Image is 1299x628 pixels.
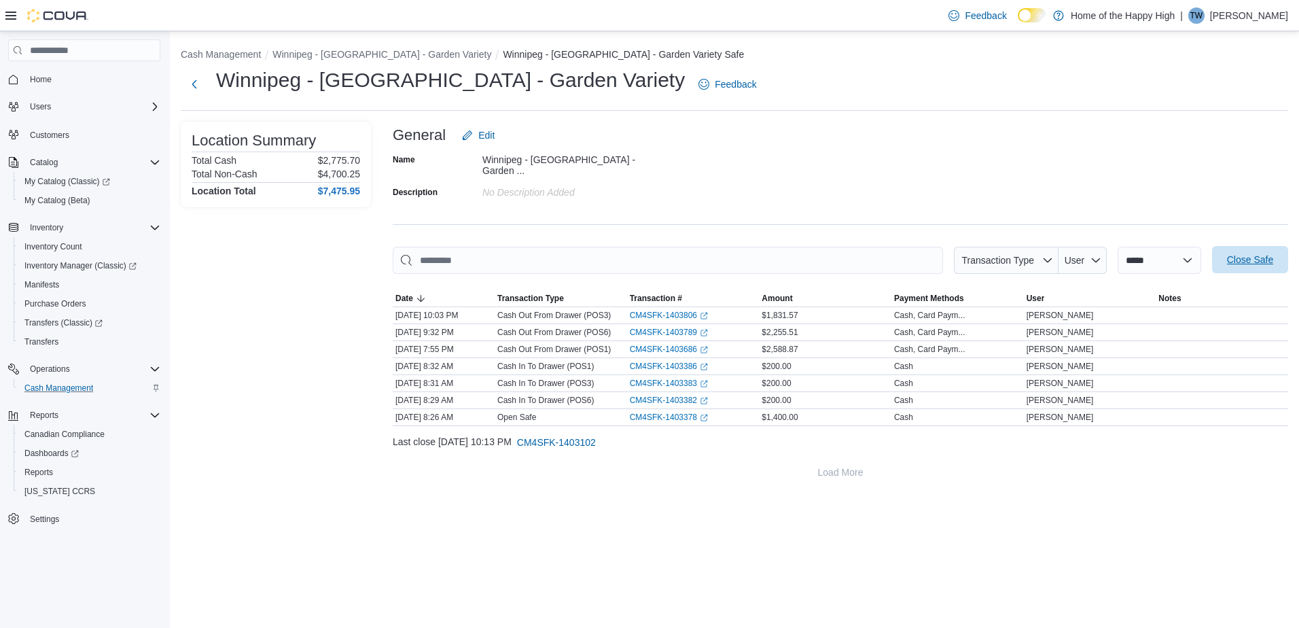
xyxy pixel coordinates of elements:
[894,327,965,338] div: Cash, Card Paym...
[30,101,51,112] span: Users
[393,154,415,165] label: Name
[693,71,762,98] a: Feedback
[19,445,160,461] span: Dashboards
[1212,246,1288,273] button: Close Safe
[3,124,166,144] button: Customers
[762,412,798,423] span: $1,400.00
[14,313,166,332] a: Transfers (Classic)
[891,290,1024,307] button: Payment Methods
[24,99,56,115] button: Users
[24,429,105,440] span: Canadian Compliance
[961,255,1034,266] span: Transaction Type
[24,127,75,143] a: Customers
[24,241,82,252] span: Inventory Count
[700,380,708,388] svg: External link
[24,99,160,115] span: Users
[19,239,160,255] span: Inventory Count
[19,258,142,274] a: Inventory Manager (Classic)
[192,169,257,179] h6: Total Non-Cash
[14,425,166,444] button: Canadian Compliance
[24,511,65,527] a: Settings
[894,310,965,321] div: Cash, Card Paym...
[495,290,627,307] button: Transaction Type
[894,395,913,406] div: Cash
[30,514,59,525] span: Settings
[3,509,166,529] button: Settings
[1027,378,1094,389] span: [PERSON_NAME]
[1027,344,1094,355] span: [PERSON_NAME]
[762,293,792,304] span: Amount
[482,149,664,176] div: Winnipeg - [GEOGRAPHIC_DATA] - Garden ...
[14,463,166,482] button: Reports
[24,176,110,187] span: My Catalog (Classic)
[19,192,96,209] a: My Catalog (Beta)
[1227,253,1273,266] span: Close Safe
[19,258,160,274] span: Inventory Manager (Classic)
[894,361,913,372] div: Cash
[30,74,52,85] span: Home
[3,406,166,425] button: Reports
[24,126,160,143] span: Customers
[762,378,791,389] span: $200.00
[24,361,160,377] span: Operations
[14,256,166,275] a: Inventory Manager (Classic)
[19,239,88,255] a: Inventory Count
[630,344,708,355] a: CM4SFK-1403686External link
[700,414,708,422] svg: External link
[1027,293,1045,304] span: User
[24,383,93,394] span: Cash Management
[27,9,88,22] img: Cova
[19,380,99,396] a: Cash Management
[630,378,708,389] a: CM4SFK-1403383External link
[19,315,108,331] a: Transfers (Classic)
[630,293,682,304] span: Transaction #
[14,172,166,191] a: My Catalog (Classic)
[14,275,166,294] button: Manifests
[216,67,685,94] h1: Winnipeg - [GEOGRAPHIC_DATA] - Garden Variety
[14,444,166,463] a: Dashboards
[393,341,495,357] div: [DATE] 7:55 PM
[630,395,708,406] a: CM4SFK-1403382External link
[30,157,58,168] span: Catalog
[1180,7,1183,24] p: |
[503,49,744,60] button: Winnipeg - [GEOGRAPHIC_DATA] - Garden Variety Safe
[393,307,495,324] div: [DATE] 10:03 PM
[759,290,891,307] button: Amount
[894,344,965,355] div: Cash, Card Paym...
[19,483,101,500] a: [US_STATE] CCRS
[965,9,1006,22] span: Feedback
[894,412,913,423] div: Cash
[1188,7,1205,24] div: Tim Weakley
[30,222,63,233] span: Inventory
[393,429,1288,456] div: Last close [DATE] 10:13 PM
[497,361,594,372] p: Cash In To Drawer (POS1)
[512,429,601,456] button: CM4SFK-1403102
[192,186,256,196] h4: Location Total
[393,247,943,274] input: This is a search bar. As you type, the results lower in the page will automatically filter.
[482,181,664,198] div: No Description added
[3,218,166,237] button: Inventory
[8,64,160,564] nav: Complex example
[393,409,495,425] div: [DATE] 8:26 AM
[19,380,160,396] span: Cash Management
[393,358,495,374] div: [DATE] 8:32 AM
[1210,7,1288,24] p: [PERSON_NAME]
[393,392,495,408] div: [DATE] 8:29 AM
[1027,327,1094,338] span: [PERSON_NAME]
[1027,361,1094,372] span: [PERSON_NAME]
[700,363,708,371] svg: External link
[272,49,491,60] button: Winnipeg - [GEOGRAPHIC_DATA] - Garden Variety
[700,397,708,405] svg: External link
[19,334,160,350] span: Transfers
[393,324,495,341] div: [DATE] 9:32 PM
[1065,255,1085,266] span: User
[457,122,500,149] button: Edit
[818,466,864,479] span: Load More
[630,310,708,321] a: CM4SFK-1403806External link
[24,154,160,171] span: Catalog
[393,290,495,307] button: Date
[700,346,708,354] svg: External link
[24,260,137,271] span: Inventory Manager (Classic)
[24,407,64,423] button: Reports
[19,315,160,331] span: Transfers (Classic)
